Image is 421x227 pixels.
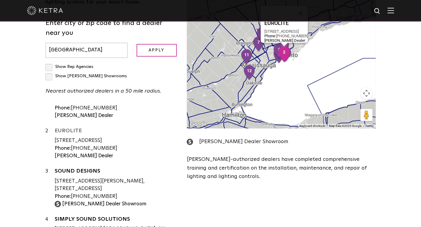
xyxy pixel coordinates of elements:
a: EUROLITE [264,20,308,28]
button: Keyboard shortcuts [299,124,325,128]
strong: [PERSON_NAME] Dealer Showroom [62,201,146,207]
strong: [PERSON_NAME] Dealer [264,38,305,43]
input: Apply [137,44,177,57]
div: [PHONE_NUMBER] [264,34,308,38]
div: [STREET_ADDRESS] [264,29,308,34]
div: [PHONE_NUMBER] [55,145,178,152]
img: Hamburger%20Nav.svg [387,8,394,13]
div: 12 [243,65,256,81]
label: Enter city or zip code to find a dealer near you [46,18,178,38]
button: Drag Pegman onto the map to open Street View [360,109,372,121]
img: showroom_icon.png [55,201,61,207]
img: Google [188,120,208,128]
div: 2 [46,127,55,160]
a: SIMPLY SOUND SOLUTIONS [55,216,178,224]
img: search icon [374,8,381,15]
p: Nearest authorized dealers in a 50 mile radius. [46,87,178,96]
div: 2 [278,46,290,62]
div: [PHONE_NUMBER] [55,104,178,112]
label: Show Rep Agencies [46,65,93,69]
strong: Phone: [264,34,276,38]
button: Map camera controls [360,87,372,99]
a: SOUND DESIGNS [55,168,178,176]
span: Map data ©2025 Google [329,124,362,127]
div: [PHONE_NUMBER] [55,193,178,201]
div: 4 [279,46,292,63]
input: Enter city or zip code [46,43,128,58]
div: 3 [46,167,55,208]
img: ketra-logo-2019-white [27,6,63,15]
strong: [PERSON_NAME] Dealer [55,153,113,158]
label: Show [PERSON_NAME] Showrooms [46,74,127,78]
div: 11 [240,49,253,65]
p: [PERSON_NAME]-authorized dealers have completed comprehensive training and certification on the i... [187,155,375,181]
strong: Phone: [55,194,71,199]
a: Terms (opens in new tab) [365,124,374,127]
div: [STREET_ADDRESS] [55,137,178,145]
div: [PERSON_NAME] Dealer Showroom [187,137,375,146]
strong: Phone: [55,106,71,111]
a: Open this area in Google Maps (opens a new window) [188,120,208,128]
div: 3 [273,43,285,60]
div: 8 [256,27,269,43]
strong: Phone: [55,146,71,151]
div: 5 [277,39,290,55]
a: EUROLITE [55,128,178,136]
img: showroom_icon.png [187,139,193,145]
div: 10 [258,23,271,39]
div: [STREET_ADDRESS][PERSON_NAME], [STREET_ADDRESS] [55,177,178,193]
div: 7 [252,36,265,52]
strong: [PERSON_NAME] Dealer [55,113,113,118]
